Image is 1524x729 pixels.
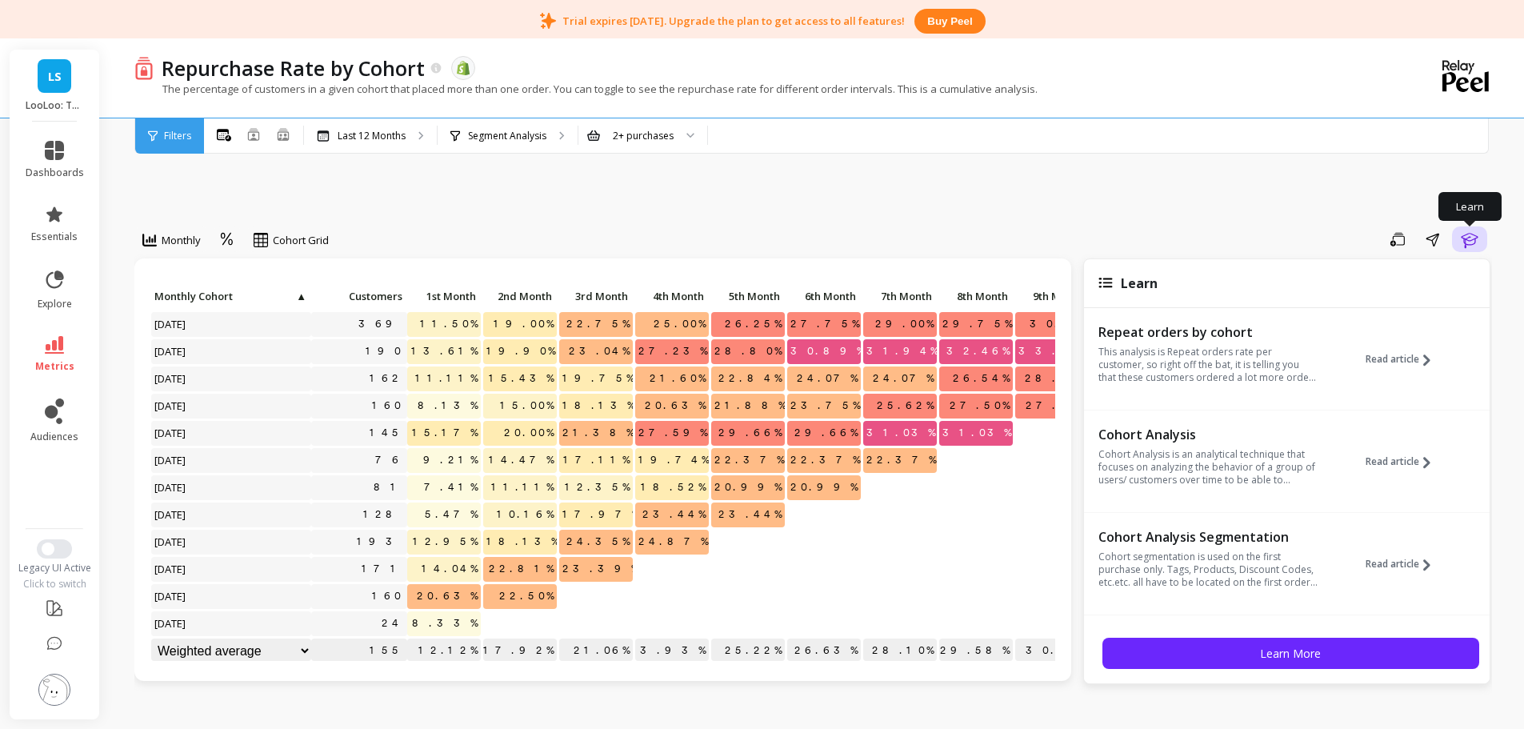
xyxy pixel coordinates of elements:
span: 15.00% [497,394,557,418]
span: 9th Month [1018,290,1084,302]
span: 27.50% [1022,394,1089,418]
span: 6th Month [790,290,856,302]
button: Learn More [1102,638,1479,669]
a: 128 [360,503,407,527]
span: Monthly [162,233,201,248]
span: 12.35% [562,475,633,499]
span: 24.07% [794,367,861,391]
span: dashboards [26,166,84,179]
button: Read article [1366,425,1442,499]
a: 76 [372,448,407,472]
a: 162 [366,367,407,391]
span: 22.50% [496,584,557,608]
a: 171 [358,557,407,581]
span: [DATE] [151,367,190,391]
p: 3rd Month [559,285,633,307]
p: 12.12% [407,639,481,663]
span: explore [38,298,72,310]
span: 21.60% [646,367,709,391]
p: 23.93% [635,639,709,663]
span: 8.33% [409,611,481,635]
div: Toggle SortBy [710,285,786,310]
p: Cohort Analysis is an analytical technique that focuses on analyzing the behavior of a group of u... [1098,448,1318,487]
span: Learn [1121,274,1158,292]
span: 18.13% [559,394,638,418]
p: 29.58% [939,639,1013,663]
p: 28.10% [863,639,937,663]
p: 21.06% [559,639,633,663]
span: Learn More [1260,646,1321,661]
span: Cohort Grid [273,233,329,248]
p: 155 [311,639,407,663]
span: Filters [164,130,191,142]
button: Read article [1366,322,1442,396]
span: 1st Month [410,290,476,302]
span: Customers [314,290,402,302]
span: [DATE] [151,503,190,527]
div: Toggle SortBy [1014,285,1090,310]
span: 33.51% [1015,339,1093,363]
span: essentials [31,230,78,243]
p: Customers [311,285,407,307]
span: 24.87% [635,530,711,554]
p: LooLoo: Touchless Toilet Spray [26,99,84,112]
span: 29.75% [939,312,1015,336]
span: [DATE] [151,475,190,499]
span: 30.00% [1026,312,1089,336]
span: 9.21% [420,448,481,472]
p: 4th Month [635,285,709,307]
p: Cohort Analysis Segmentation [1098,529,1318,545]
div: Click to switch [10,578,100,591]
a: 24 [378,611,407,635]
span: 22.84% [715,367,785,391]
a: 160 [369,584,407,608]
span: 17.11% [560,448,633,472]
div: Toggle SortBy [786,285,862,310]
div: Toggle SortBy [558,285,634,310]
span: 23.04% [566,339,633,363]
span: [DATE] [151,421,190,445]
div: Toggle SortBy [150,285,226,310]
p: 6th Month [787,285,861,307]
span: 7.41% [421,475,481,499]
span: Monthly Cohort [154,290,294,302]
a: 145 [366,421,407,445]
span: 5th Month [714,290,780,302]
span: Read article [1366,353,1419,366]
span: 4th Month [638,290,704,302]
span: [DATE] [151,394,190,418]
span: [DATE] [151,557,190,581]
span: 13.61% [408,339,481,363]
span: 19.74% [635,448,712,472]
span: 22.37% [711,448,787,472]
span: 7th Month [866,290,932,302]
span: [DATE] [151,530,190,554]
span: 22.37% [863,448,939,472]
p: 2nd Month [483,285,557,307]
p: 17.92% [483,639,557,663]
div: Toggle SortBy [862,285,938,310]
span: 29.66% [715,421,785,445]
img: profile picture [38,674,70,706]
span: 21.38% [559,421,637,445]
p: Cohort Analysis [1098,427,1318,443]
div: Toggle SortBy [482,285,558,310]
div: Toggle SortBy [634,285,710,310]
p: Monthly Cohort [151,285,311,307]
span: 23.44% [715,503,785,527]
span: 27.75% [787,312,862,336]
p: Segment Analysis [468,130,546,142]
span: 19.00% [490,312,557,336]
span: [DATE] [151,611,190,635]
span: LS [48,67,62,86]
span: 15.43% [486,367,557,391]
span: 27.50% [946,394,1013,418]
p: This analysis is Repeat orders rate per customer, so right off the bat, it is telling you that th... [1098,346,1318,384]
p: 7th Month [863,285,937,307]
span: 22.81% [486,557,557,581]
span: 20.63% [414,584,481,608]
span: ▲ [294,290,306,302]
span: 27.59% [635,421,710,445]
span: [DATE] [151,312,190,336]
span: 27.23% [635,339,710,363]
